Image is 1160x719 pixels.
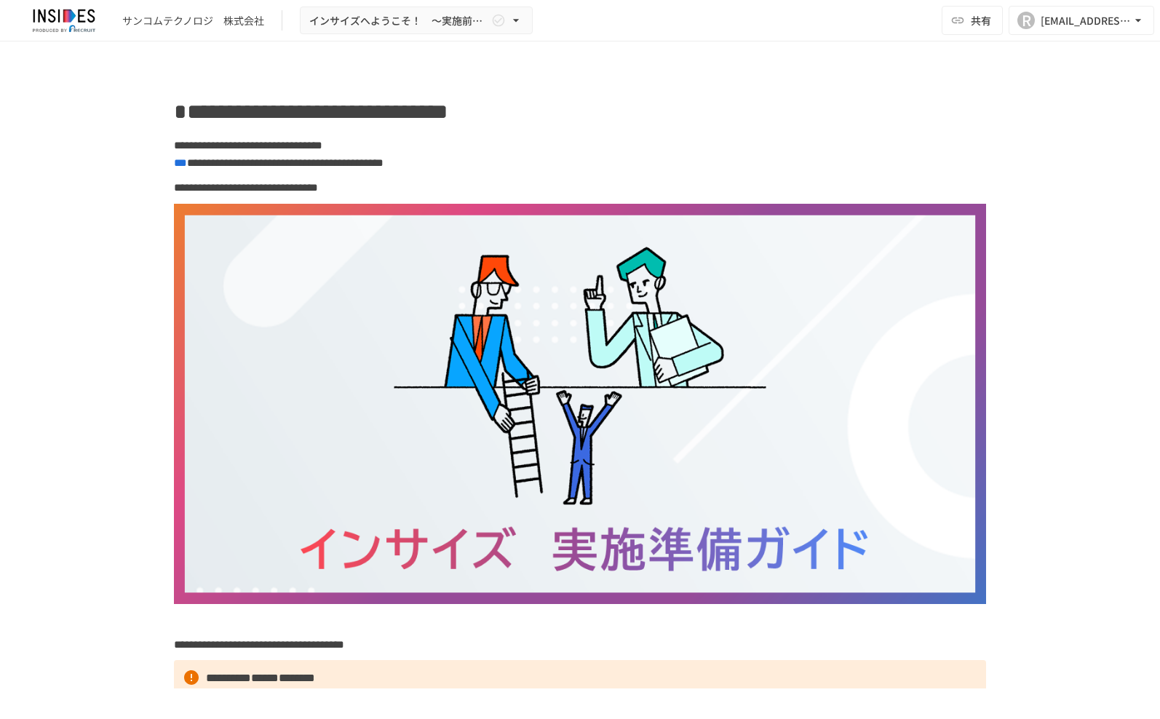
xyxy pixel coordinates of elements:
[300,7,533,35] button: インサイズへようこそ！ ～実施前のご案内～
[1041,12,1131,30] div: [EMAIL_ADDRESS][DOMAIN_NAME]
[942,6,1003,35] button: 共有
[17,9,111,32] img: JmGSPSkPjKwBq77AtHmwC7bJguQHJlCRQfAXtnx4WuV
[1017,12,1035,29] div: R
[1009,6,1154,35] button: R[EMAIL_ADDRESS][DOMAIN_NAME]
[174,204,986,604] img: xY69pADdgLpeoKoLD8msBJdyYEOF9JWvf6V0bEf2iNl
[309,12,488,30] span: インサイズへようこそ！ ～実施前のご案内～
[971,12,991,28] span: 共有
[122,13,264,28] div: サンコムテクノロジ 株式会社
